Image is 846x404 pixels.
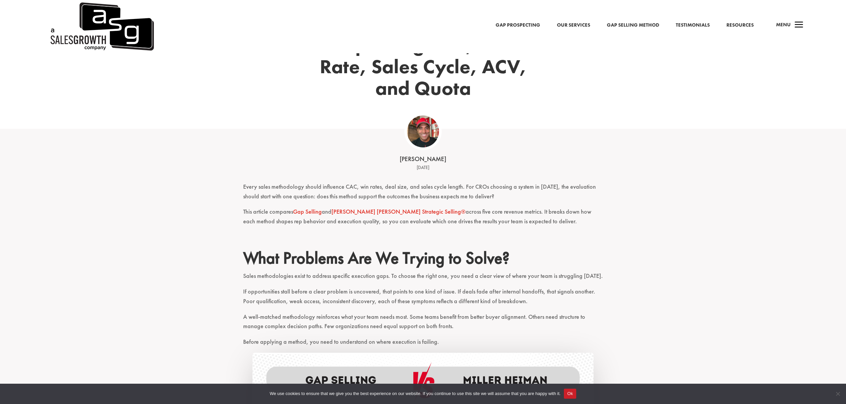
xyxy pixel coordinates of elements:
[320,164,526,172] div: [DATE]
[607,21,659,30] a: Gap Selling Method
[293,208,322,215] a: Gap Selling
[243,248,603,271] h2: What Problems Are We Trying to Solve?
[834,390,841,397] span: No
[726,21,754,30] a: Resources
[331,208,466,215] a: [PERSON_NAME] [PERSON_NAME] Strategic Selling®
[243,182,603,207] p: Every sales methodology should influence CAC, win rates, deal size, and sales cycle length. For C...
[243,312,603,337] p: A well-matched methodology reinforces what your team needs most. Some teams benefit from better b...
[792,19,806,32] span: a
[564,389,576,399] button: Ok
[270,390,561,397] span: We use cookies to ensure that we give you the best experience on our website. If you continue to ...
[320,155,526,164] div: [PERSON_NAME]
[676,21,710,30] a: Testimonials
[557,21,590,30] a: Our Services
[243,271,603,287] p: Sales methodologies exist to address specific execution gaps. To choose the right one, you need a...
[776,21,791,28] span: Menu
[496,21,540,30] a: Gap Prospecting
[243,287,603,312] p: If opportunities stall before a clear problem is uncovered, that points to one kind of issue. If ...
[243,337,603,353] p: Before applying a method, you need to understand on where execution is failing.
[243,207,603,232] p: This article compares and across five core revenue metrics. It breaks down how each method shapes...
[407,115,439,147] img: ASG Co_alternate lockup (1)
